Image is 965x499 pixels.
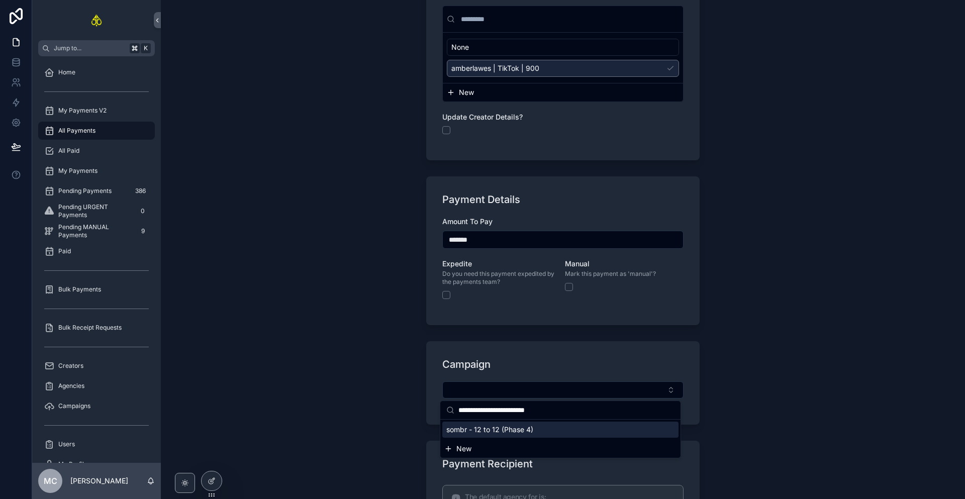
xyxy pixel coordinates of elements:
[38,455,155,473] a: My Profile
[38,377,155,395] a: Agencies
[443,33,683,83] div: Suggestions
[58,223,133,239] span: Pending MANUAL Payments
[38,142,155,160] a: All Paid
[38,357,155,375] a: Creators
[442,381,684,398] button: Select Button
[38,63,155,81] a: Home
[58,68,75,76] span: Home
[70,476,128,486] p: [PERSON_NAME]
[38,102,155,120] a: My Payments V2
[442,270,561,286] span: Do you need this payment expedited by the payments team?
[38,242,155,260] a: Paid
[58,247,71,255] span: Paid
[440,420,681,440] div: Suggestions
[442,217,493,226] span: Amount To Pay
[58,362,83,370] span: Creators
[38,222,155,240] a: Pending MANUAL Payments9
[32,56,161,463] div: scrollable content
[456,444,471,454] span: New
[58,285,101,293] span: Bulk Payments
[38,202,155,220] a: Pending URGENT Payments0
[38,280,155,298] a: Bulk Payments
[137,205,149,217] div: 0
[44,475,57,487] span: MC
[442,259,472,268] span: Expedite
[38,319,155,337] a: Bulk Receipt Requests
[58,127,95,135] span: All Payments
[38,397,155,415] a: Campaigns
[459,87,474,97] span: New
[38,40,155,56] button: Jump to...K
[442,113,523,121] span: Update Creator Details?
[132,185,149,197] div: 386
[447,87,679,97] button: New
[58,147,79,155] span: All Paid
[565,270,656,278] span: Mark this payment as 'manual'?
[137,225,149,237] div: 9
[451,63,539,73] span: amberlawes | TikTok | 900
[38,122,155,140] a: All Payments
[442,457,533,471] h1: Payment Recipient
[446,425,533,435] span: sombr - 12 to 12 (Phase 4)
[142,44,150,52] span: K
[38,182,155,200] a: Pending Payments386
[38,162,155,180] a: My Payments
[58,382,84,390] span: Agencies
[58,187,112,195] span: Pending Payments
[58,324,122,332] span: Bulk Receipt Requests
[58,460,87,468] span: My Profile
[442,357,491,371] h1: Campaign
[447,39,679,56] div: None
[58,107,107,115] span: My Payments V2
[565,259,590,268] span: Manual
[58,203,133,219] span: Pending URGENT Payments
[90,12,103,28] img: App logo
[58,440,75,448] span: Users
[58,402,90,410] span: Campaigns
[38,435,155,453] a: Users
[54,44,126,52] span: Jump to...
[442,192,520,207] h1: Payment Details
[58,167,98,175] span: My Payments
[444,444,677,454] button: New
